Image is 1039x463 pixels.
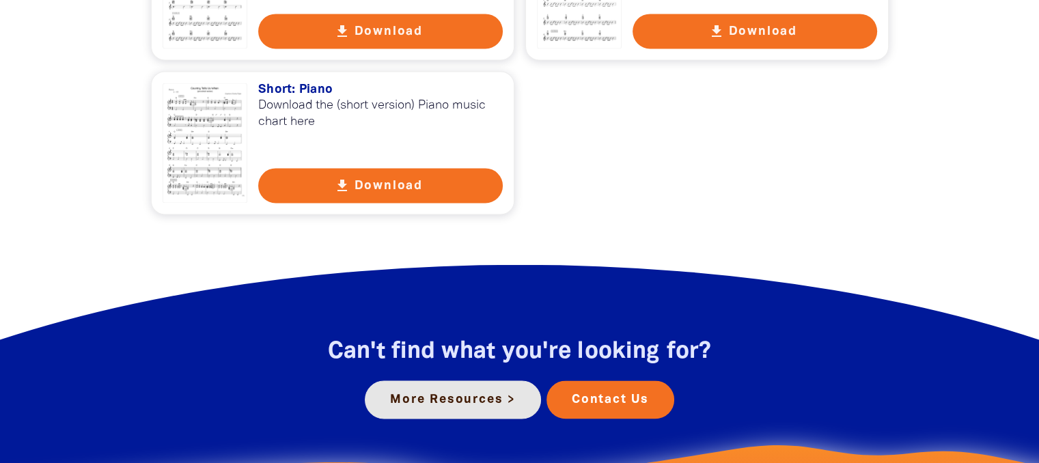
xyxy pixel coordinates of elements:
[365,380,541,419] a: More Resources >
[708,23,725,40] i: get_app
[633,14,877,48] button: get_app Download
[258,168,503,203] button: get_app Download
[258,14,503,48] button: get_app Download
[546,380,674,419] a: Contact Us
[334,178,350,194] i: get_app
[334,23,350,40] i: get_app
[328,341,712,363] span: Can't find what you're looking for?
[258,83,503,98] h3: Short: Piano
